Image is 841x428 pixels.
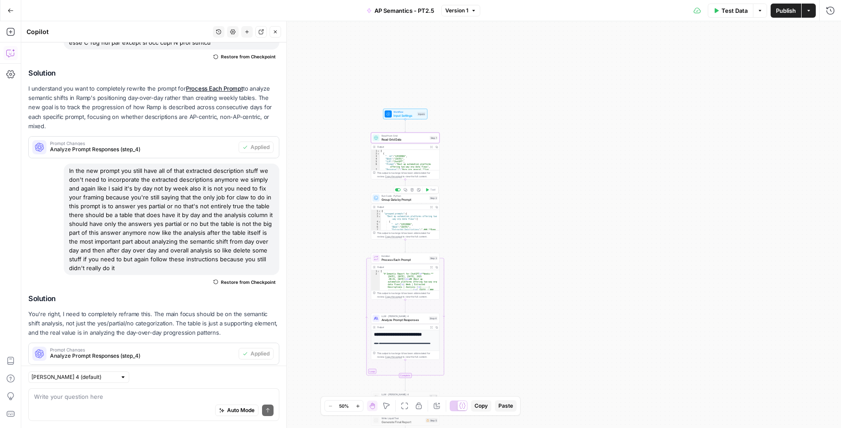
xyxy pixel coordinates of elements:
div: 7 [371,229,381,329]
button: AP Semantics - PT2.5 [361,4,440,18]
span: Publish [776,6,796,15]
div: Step 2 [429,196,438,200]
div: Copilot [27,27,210,36]
span: Toggle code folding, rows 2 through 8 [377,153,380,155]
div: 3 [371,215,381,221]
button: Paste [495,400,517,412]
div: 5 [371,223,381,226]
span: Toggle code folding, rows 4 through 8 [378,221,381,223]
div: Output [377,205,428,209]
div: Output [377,145,428,149]
g: Edge from step_3-iteration-end to step_6 [405,378,406,390]
div: This output is too large & has been abbreviated for review. to view the full content. [377,231,438,238]
span: Run Code · Python [382,194,428,198]
div: Write Liquid TextGenerate Final ReportStep 5 [371,415,440,426]
span: Input Settings [393,113,416,118]
span: Restore from Checkpoint [221,53,276,60]
input: Claude Sonnet 4 (default) [31,373,116,382]
span: Restore from Checkpoint [221,279,276,286]
g: Edge from step_3 to step_4 [405,299,406,312]
span: Toggle code folding, rows 3 through 9 [378,215,381,218]
button: Copy [471,400,491,412]
div: Step 4 [429,316,438,320]
span: Iteration [382,254,428,258]
button: Applied [239,141,274,153]
div: Complete [399,373,412,378]
div: Step 5 [426,418,438,423]
span: Generate Final Report [382,420,424,424]
button: Restore from Checkpoint [210,277,279,287]
div: Output [377,265,428,269]
span: Test Data [721,6,748,15]
div: 1 [371,270,380,273]
span: Analyze Prompt Responses (step_4) [50,145,235,153]
div: Output [377,325,428,329]
div: In the new prompt you still have all of that extracted description stuff we don't need to incorpo... [64,164,279,275]
span: Read from Grid [382,134,428,138]
span: AP Semantics - PT2.5 [374,6,434,15]
span: Workflow [393,110,416,114]
div: 4 [371,158,380,160]
span: Toggle code folding, rows 1 through 11 [378,210,381,213]
span: Paste [498,402,513,410]
button: Auto Mode [215,405,258,416]
g: Edge from start to step_1 [405,119,406,132]
div: Step 1 [430,136,438,140]
span: LLM · [PERSON_NAME] 4 [382,314,428,318]
div: This output is too large & has been abbreviated for review. to view the full content. [377,291,438,298]
span: Copy the output [385,235,402,238]
span: Copy [475,402,488,410]
div: 5 [371,160,380,163]
div: 3 [371,155,380,158]
div: 6 [371,226,381,229]
p: You're right, I need to completely reframe this. The main focus should be on the semantic shift a... [28,310,279,337]
span: Toggle code folding, rows 1 through 3 [377,270,380,273]
button: Restore from Checkpoint [210,51,279,62]
span: Process Each Prompt [382,257,428,262]
div: This output is too large & has been abbreviated for review. to view the full content. [377,352,438,359]
span: Version 1 [445,7,468,15]
div: Inputs [417,112,426,116]
span: Auto Mode [227,406,255,414]
button: Test [424,187,437,193]
div: Complete [371,373,440,378]
span: Analyze Prompt Responses (step_4) [50,352,235,360]
span: Prompt Changes [50,348,235,352]
button: Publish [771,4,801,18]
div: This output is too large & has been abbreviated for review. to view the full content. [377,171,438,178]
span: Toggle code folding, rows 1 through 9 [377,150,380,153]
span: Group Data by Prompt [382,197,428,202]
div: 1 [371,210,381,213]
span: Read Grid Data [382,137,428,141]
span: Copy the output [385,355,402,358]
div: 1 [371,150,380,153]
span: Prompt Changes [50,141,235,145]
div: 4 [371,221,381,223]
span: LLM · [PERSON_NAME] 4 [382,393,428,396]
div: LLM · [PERSON_NAME] 4Overall Semantic Analysis SummaryStep 6 [371,391,440,402]
div: LoopIterationProcess Each PromptStep 3Output[ "# Semantic Report for ChatGPT\n**Weeks:** [DATE], ... [371,253,440,300]
div: WorkflowInput SettingsInputs [371,109,440,119]
span: Analyze Prompt Responses [382,317,428,322]
div: 6 [371,163,380,168]
span: Test [430,188,436,192]
div: Step 6 [429,394,438,398]
p: I understand you want to completely rewrite the prompt for to analyze semantic shifts in Ramp's p... [28,84,279,131]
span: 50% [339,402,349,409]
span: Applied [251,143,270,151]
div: Run Code · PythonGroup Data by PromptStep 2TestOutput{ "grouped_prompts":{ "Best ap automation pl... [371,193,440,240]
span: Write Liquid Text [382,417,424,420]
div: Read from GridRead Grid DataStep 1Output[ { "__id":"12019966", "Week":"[DATE]", "LLM":"ChatGPT", ... [371,133,440,180]
button: Applied [239,348,274,359]
h2: Solution [28,69,279,77]
span: Copy the output [385,295,402,298]
span: Applied [251,350,270,358]
a: Process Each Prompt [186,85,243,92]
h2: Solution [28,294,279,303]
span: Toggle code folding, rows 2 through 10 [378,213,381,215]
div: 2 [371,153,380,155]
span: Copy the output [385,175,402,178]
button: Version 1 [441,5,480,16]
div: 2 [371,213,381,215]
div: Step 3 [429,256,438,260]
